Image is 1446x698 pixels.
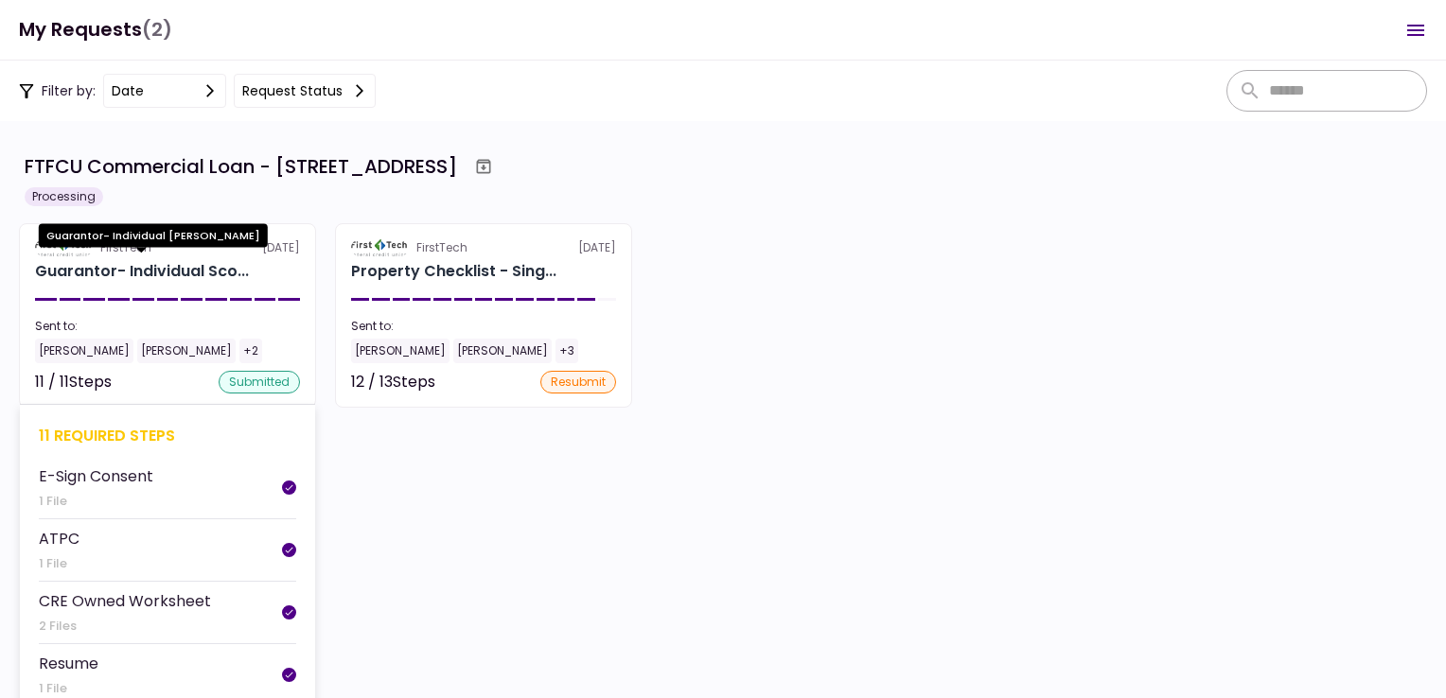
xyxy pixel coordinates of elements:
[112,80,144,101] div: date
[39,224,268,248] div: Guarantor- Individual [PERSON_NAME]
[35,318,300,335] div: Sent to:
[351,318,616,335] div: Sent to:
[35,239,300,256] div: [DATE]
[39,652,98,675] div: Resume
[19,10,172,49] h1: My Requests
[35,339,133,363] div: [PERSON_NAME]
[540,371,616,393] div: resubmit
[142,10,172,49] span: (2)
[137,339,236,363] div: [PERSON_NAME]
[351,239,409,256] img: Partner logo
[555,339,578,363] div: +3
[35,371,112,393] div: 11 / 11 Steps
[39,679,98,698] div: 1 File
[453,339,552,363] div: [PERSON_NAME]
[219,371,300,393] div: submitted
[35,239,93,256] img: Partner logo
[467,149,501,183] button: Archive workflow
[39,464,153,488] div: E-Sign Consent
[351,339,450,363] div: [PERSON_NAME]
[234,74,376,108] button: Request status
[1393,8,1438,53] button: Open menu
[39,492,153,511] div: 1 File
[25,187,103,206] div: Processing
[351,260,556,283] div: Property Checklist - Single Tenant for SPECIALTY PROPERTIES LLC 1151-B Hospital Wy, Pocatello, ID
[351,371,435,393] div: 12 / 13 Steps
[103,74,226,108] button: date
[416,239,467,256] div: FirstTech
[39,589,211,613] div: CRE Owned Worksheet
[19,74,376,108] div: Filter by:
[39,554,79,573] div: 1 File
[39,424,296,447] div: 11 required steps
[25,152,457,181] div: FTFCU Commercial Loan - [STREET_ADDRESS]
[39,527,79,550] div: ATPC
[35,260,249,283] div: Guarantor- Individual Scot Halladay
[351,239,616,256] div: [DATE]
[39,617,211,636] div: 2 Files
[239,339,262,363] div: +2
